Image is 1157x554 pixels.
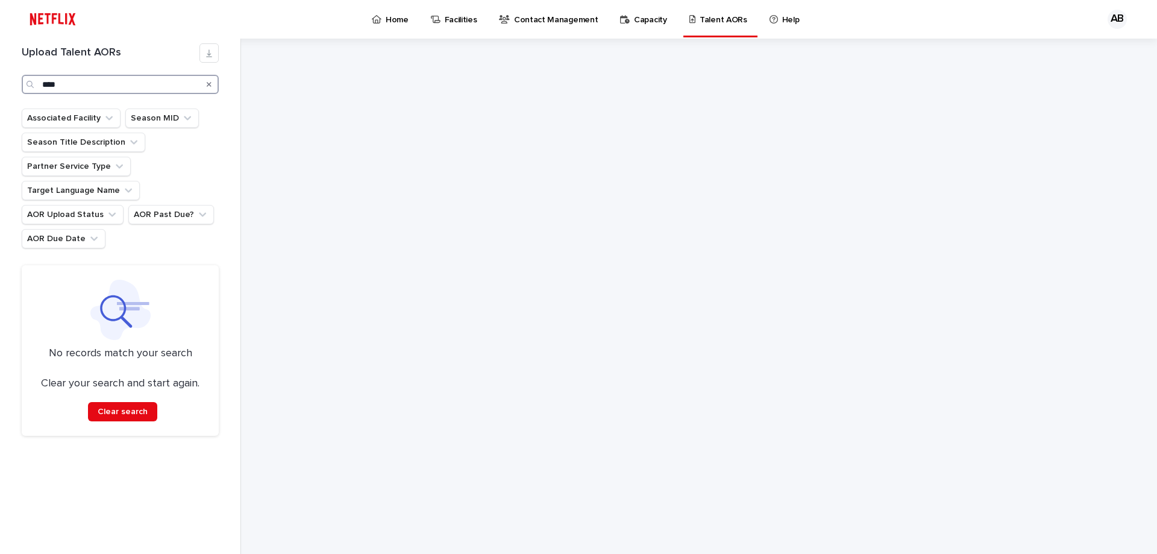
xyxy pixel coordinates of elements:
button: Partner Service Type [22,157,131,176]
button: Target Language Name [22,181,140,200]
p: No records match your search [36,347,204,360]
button: Clear search [88,402,157,421]
button: Associated Facility [22,109,121,128]
input: Search [22,75,219,94]
h1: Upload Talent AORs [22,46,199,60]
button: AOR Past Due? [128,205,214,224]
button: AOR Upload Status [22,205,124,224]
button: AOR Due Date [22,229,105,248]
img: ifQbXi3ZQGMSEF7WDB7W [24,7,81,31]
button: Season Title Description [22,133,145,152]
div: AB [1108,10,1127,29]
button: Season MID [125,109,199,128]
span: Clear search [98,408,148,416]
p: Clear your search and start again. [41,377,199,391]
